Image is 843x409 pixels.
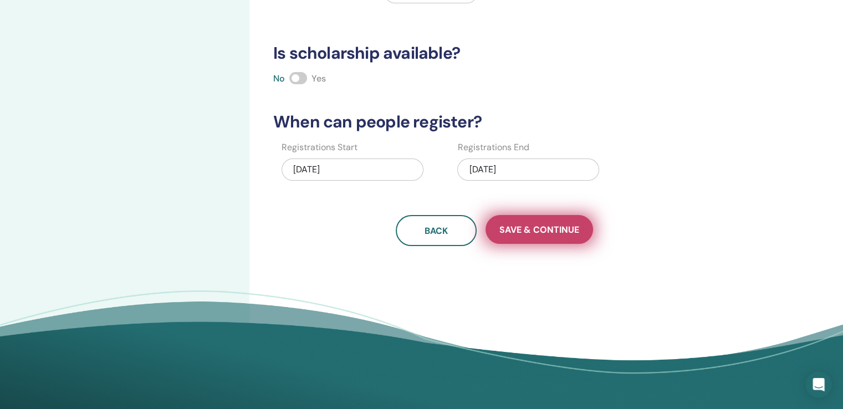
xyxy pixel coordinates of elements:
h3: Is scholarship available? [267,43,722,63]
div: Open Intercom Messenger [805,371,832,398]
span: Back [425,225,448,237]
span: Yes [311,73,326,84]
button: Save & Continue [486,215,593,244]
label: Registrations Start [282,141,357,154]
h3: When can people register? [267,112,722,132]
span: No [273,73,285,84]
button: Back [396,215,477,246]
label: Registrations End [457,141,529,154]
span: Save & Continue [499,224,579,236]
div: [DATE] [457,159,599,181]
div: [DATE] [282,159,423,181]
